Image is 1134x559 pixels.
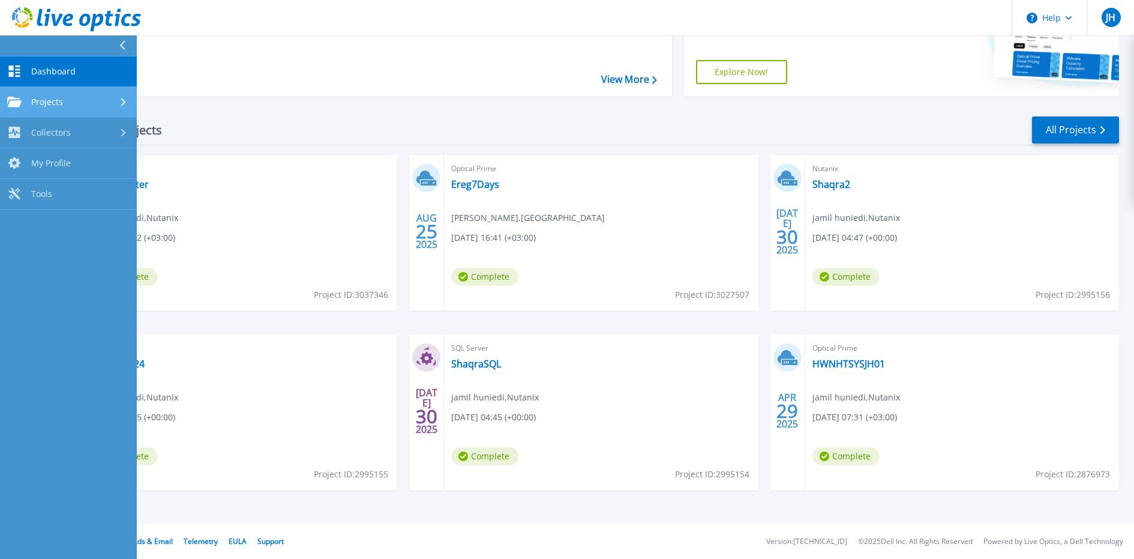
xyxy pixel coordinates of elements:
[416,411,437,422] span: 30
[776,406,798,416] span: 29
[31,66,76,77] span: Dashboard
[133,536,173,546] a: Ads & Email
[451,211,605,225] span: [PERSON_NAME] , [GEOGRAPHIC_DATA]
[812,391,900,404] span: jamil huniedi , Nutanix
[812,268,880,286] span: Complete
[451,268,518,286] span: Complete
[416,226,437,237] span: 25
[451,162,751,175] span: Optical Prime
[812,162,1112,175] span: Nutanix
[91,342,390,355] span: Nutanix
[184,536,218,546] a: Telemetry
[675,468,749,481] span: Project ID: 2995154
[696,60,787,84] a: Explore Now!
[812,342,1112,355] span: Optical Prime
[229,536,247,546] a: EULA
[31,158,71,169] span: My Profile
[451,447,518,465] span: Complete
[91,162,390,175] span: Optical Prime
[812,411,897,424] span: [DATE] 07:31 (+03:00)
[91,211,178,225] span: jamil huniedi , Nutanix
[1036,468,1110,481] span: Project ID: 2876973
[812,358,885,370] a: HWNHTSYSJH01
[314,288,388,301] span: Project ID: 3037346
[776,389,799,433] div: APR 2025
[675,288,749,301] span: Project ID: 3027507
[812,447,880,465] span: Complete
[415,389,438,433] div: [DATE] 2025
[451,391,539,404] span: jamil huniedi , Nutanix
[451,231,536,244] span: [DATE] 16:41 (+03:00)
[1032,116,1119,144] a: All Projects
[812,211,900,225] span: jamil huniedi , Nutanix
[983,538,1123,546] li: Powered by Live Optics, a Dell Technology
[766,538,847,546] li: Version: [TECHNICAL_ID]
[31,127,71,138] span: Collectors
[812,178,850,190] a: Shaqra2
[415,210,438,253] div: AUG 2025
[451,178,499,190] a: Ereg7Days
[601,74,657,85] a: View More
[812,231,897,244] span: [DATE] 04:47 (+00:00)
[858,538,973,546] li: © 2025 Dell Inc. All Rights Reserved
[1036,288,1110,301] span: Project ID: 2995156
[257,536,284,546] a: Support
[91,391,178,404] span: jamil huniedi , Nutanix
[776,232,798,242] span: 30
[314,468,388,481] span: Project ID: 2995155
[451,358,501,370] a: ShaqraSQL
[451,411,536,424] span: [DATE] 04:45 (+00:00)
[91,358,145,370] a: Shaqra2024
[31,189,52,199] span: Tools
[776,210,799,253] div: [DATE] 2025
[31,97,63,107] span: Projects
[451,342,751,355] span: SQL Server
[1106,13,1115,22] span: JH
